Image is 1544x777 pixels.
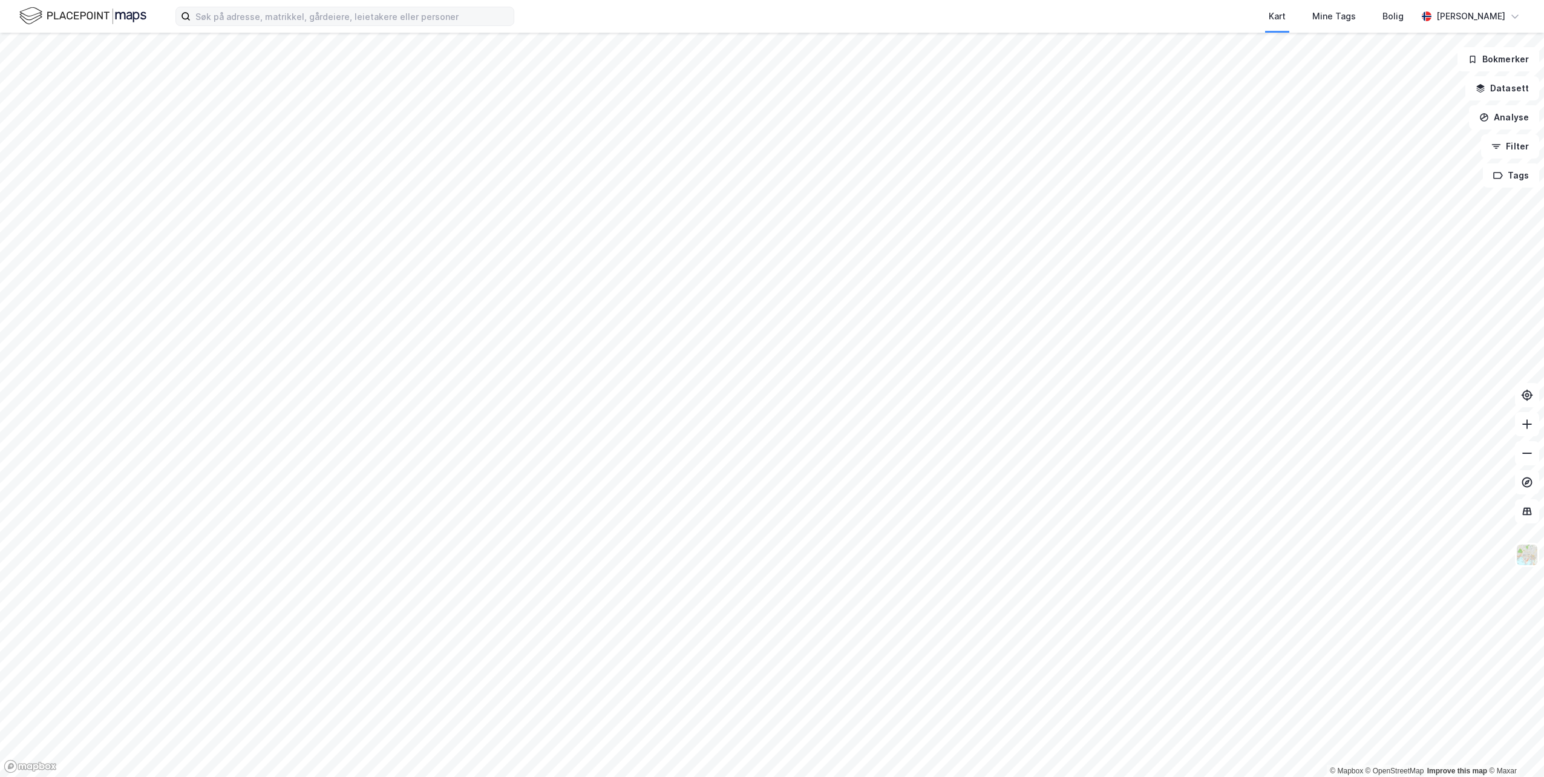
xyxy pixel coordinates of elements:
div: Bolig [1382,9,1404,24]
div: Kart [1269,9,1286,24]
button: Tags [1483,163,1539,188]
img: logo.f888ab2527a4732fd821a326f86c7f29.svg [19,5,146,27]
a: OpenStreetMap [1366,767,1424,775]
a: Mapbox homepage [4,759,57,773]
button: Datasett [1465,76,1539,100]
input: Søk på adresse, matrikkel, gårdeiere, leietakere eller personer [191,7,514,25]
iframe: Chat Widget [1483,719,1544,777]
button: Analyse [1469,105,1539,129]
div: Kontrollprogram for chat [1483,719,1544,777]
button: Filter [1481,134,1539,159]
a: Mapbox [1330,767,1363,775]
button: Bokmerker [1457,47,1539,71]
img: Z [1516,543,1539,566]
div: Mine Tags [1312,9,1356,24]
a: Improve this map [1427,767,1487,775]
div: [PERSON_NAME] [1436,9,1505,24]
